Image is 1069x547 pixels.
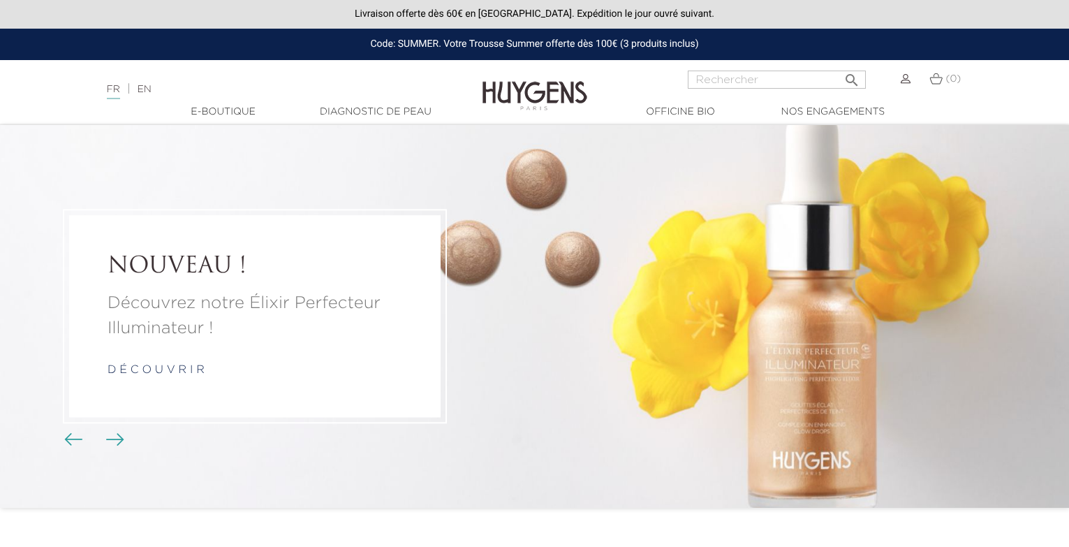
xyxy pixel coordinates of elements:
i:  [843,68,860,85]
a: Nos engagements [763,105,903,119]
a: EN [137,85,151,94]
div: Boutons du carrousel [70,430,115,451]
a: NOUVEAU ! [108,254,402,280]
span: (0) [945,74,961,84]
a: Découvrez notre Élixir Perfecteur Illuminateur ! [108,291,402,342]
input: Rechercher [688,71,866,89]
a: Officine Bio [611,105,751,119]
img: Huygens [482,59,587,112]
div: | [100,81,435,98]
a: E-Boutique [154,105,293,119]
a: Diagnostic de peau [306,105,445,119]
a: FR [107,85,120,99]
button:  [839,66,864,85]
a: d é c o u v r i r [108,365,205,377]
